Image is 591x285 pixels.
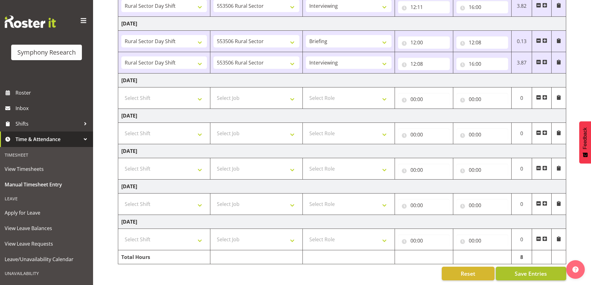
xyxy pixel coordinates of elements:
[398,1,450,13] input: Click to select...
[515,269,547,278] span: Save Entries
[456,234,508,247] input: Click to select...
[582,127,588,149] span: Feedback
[17,48,76,57] div: Symphony Research
[511,250,532,264] td: 8
[2,192,92,205] div: Leave
[16,104,90,113] span: Inbox
[456,1,508,13] input: Click to select...
[16,119,81,128] span: Shifts
[118,215,566,229] td: [DATE]
[456,93,508,105] input: Click to select...
[5,255,88,264] span: Leave/Unavailability Calendar
[398,199,450,212] input: Click to select...
[456,199,508,212] input: Click to select...
[16,88,90,97] span: Roster
[5,16,56,28] img: Rosterit website logo
[118,180,566,194] td: [DATE]
[118,17,566,31] td: [DATE]
[5,224,88,233] span: View Leave Balances
[511,87,532,109] td: 0
[118,144,566,158] td: [DATE]
[118,109,566,123] td: [DATE]
[456,128,508,141] input: Click to select...
[511,31,532,52] td: 0.13
[456,58,508,70] input: Click to select...
[2,252,92,267] a: Leave/Unavailability Calendar
[398,36,450,49] input: Click to select...
[5,164,88,174] span: View Timesheets
[496,267,566,280] button: Save Entries
[398,58,450,70] input: Click to select...
[118,73,566,87] td: [DATE]
[461,269,475,278] span: Reset
[398,234,450,247] input: Click to select...
[2,149,92,161] div: Timesheet
[2,161,92,177] a: View Timesheets
[511,194,532,215] td: 0
[2,267,92,280] div: Unavailability
[16,135,81,144] span: Time & Attendance
[398,164,450,176] input: Click to select...
[456,164,508,176] input: Click to select...
[2,236,92,252] a: View Leave Requests
[2,177,92,192] a: Manual Timesheet Entry
[511,229,532,250] td: 0
[2,205,92,220] a: Apply for Leave
[2,220,92,236] a: View Leave Balances
[398,93,450,105] input: Click to select...
[442,267,495,280] button: Reset
[572,266,579,273] img: help-xxl-2.png
[118,250,210,264] td: Total Hours
[456,36,508,49] input: Click to select...
[579,121,591,163] button: Feedback - Show survey
[5,208,88,217] span: Apply for Leave
[511,158,532,180] td: 0
[511,52,532,73] td: 3.87
[5,180,88,189] span: Manual Timesheet Entry
[511,123,532,144] td: 0
[398,128,450,141] input: Click to select...
[5,239,88,248] span: View Leave Requests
